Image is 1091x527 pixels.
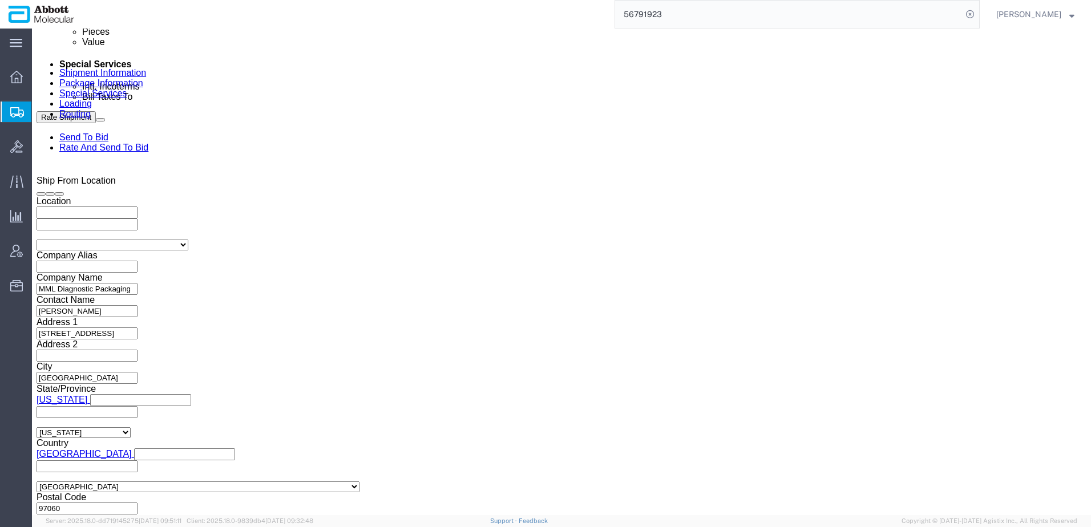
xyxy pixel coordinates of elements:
[8,6,75,23] img: logo
[490,517,519,524] a: Support
[615,1,962,28] input: Search for shipment number, reference number
[46,517,181,524] span: Server: 2025.18.0-dd719145275
[519,517,548,524] a: Feedback
[996,7,1075,21] button: [PERSON_NAME]
[902,516,1077,526] span: Copyright © [DATE]-[DATE] Agistix Inc., All Rights Reserved
[996,8,1061,21] span: Jarrod Kec
[32,29,1091,515] iframe: FS Legacy Container
[139,517,181,524] span: [DATE] 09:51:11
[187,517,313,524] span: Client: 2025.18.0-9839db4
[265,517,313,524] span: [DATE] 09:32:48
